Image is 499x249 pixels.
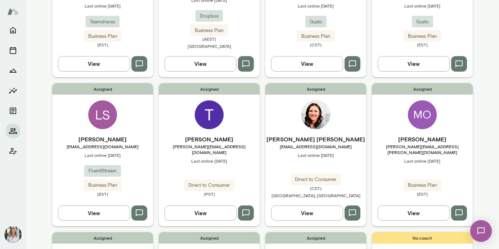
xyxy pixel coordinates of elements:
[265,185,366,191] span: (CST)
[404,182,441,189] span: Business Plan
[188,44,231,49] span: [GEOGRAPHIC_DATA]
[159,36,260,42] span: (AEST)
[165,56,237,71] button: View
[84,182,121,189] span: Business Plan
[372,144,473,155] span: [PERSON_NAME][EMAIL_ADDRESS][PERSON_NAME][DOMAIN_NAME]
[58,205,130,221] button: View
[6,124,20,138] button: Members
[84,33,121,40] span: Business Plan
[372,3,473,9] span: Last online [DATE]
[372,83,473,95] span: Assigned
[297,33,334,40] span: Business Plan
[159,135,260,144] h6: [PERSON_NAME]
[265,83,366,95] span: Assigned
[159,191,260,197] span: (PST)
[404,33,441,40] span: Business Plan
[372,135,473,144] h6: [PERSON_NAME]
[88,100,117,129] div: LS
[52,42,153,47] span: (EST)
[195,100,224,129] img: Taylor Wong
[6,63,20,78] button: Growth Plan
[265,135,366,144] h6: [PERSON_NAME] [PERSON_NAME]
[52,3,153,9] span: Last online [DATE]
[6,83,20,98] button: Insights
[159,144,260,155] span: [PERSON_NAME][EMAIL_ADDRESS][DOMAIN_NAME]
[184,182,234,189] span: Direct to Consumer
[58,56,130,71] button: View
[6,144,20,158] button: Client app
[271,193,360,198] span: [GEOGRAPHIC_DATA], [GEOGRAPHIC_DATA]
[52,232,153,244] span: Assigned
[265,3,366,9] span: Last online [DATE]
[52,83,153,95] span: Assigned
[265,152,366,158] span: Last online [DATE]
[159,232,260,244] span: Assigned
[195,13,223,20] span: Dropbox
[372,158,473,164] span: Last online [DATE]
[52,135,153,144] h6: [PERSON_NAME]
[372,191,473,197] span: (EST)
[4,226,22,243] img: Jennifer Palazzo
[291,176,341,183] span: Direct to Consumer
[372,42,473,47] span: (EST)
[159,158,260,164] span: Last online [DATE]
[86,18,120,26] span: Teamshares
[271,205,343,221] button: View
[412,18,433,26] span: Gusto
[84,167,121,175] span: FluentStream
[271,56,343,71] button: View
[165,205,237,221] button: View
[408,100,437,129] img: Molly Wolfe
[301,100,330,129] img: Leigh Anna Sodac
[378,56,450,71] button: View
[372,232,473,244] span: No coach
[265,144,366,149] span: [EMAIL_ADDRESS][DOMAIN_NAME]
[52,191,153,197] span: (EST)
[52,152,153,158] span: Last online [DATE]
[52,144,153,149] span: [EMAIL_ADDRESS][DOMAIN_NAME]
[6,43,20,58] button: Sessions
[265,42,366,47] span: (CST)
[378,205,450,221] button: View
[190,27,228,34] span: Business Plan
[159,83,260,95] span: Assigned
[305,18,327,26] span: Gusto
[6,104,20,118] button: Documents
[265,232,366,244] span: Assigned
[6,23,20,37] button: Home
[7,5,19,18] img: Mento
